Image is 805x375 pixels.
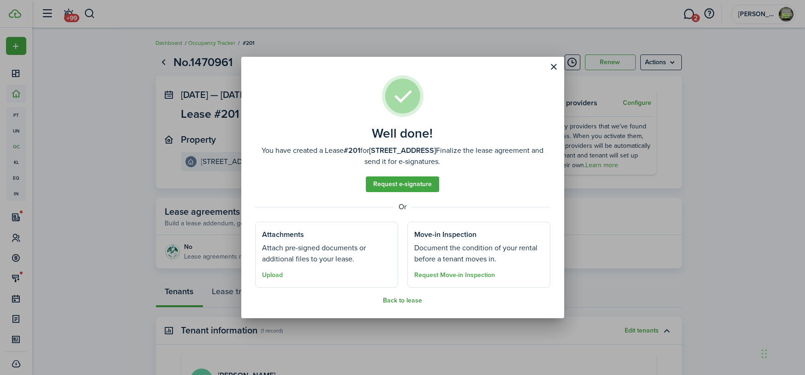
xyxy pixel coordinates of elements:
iframe: Chat Widget [759,331,805,375]
div: Drag [762,340,767,368]
button: Request Move-in Inspection [415,272,495,279]
b: #201 [344,145,360,156]
well-done-section-title: Move-in Inspection [415,229,477,240]
button: Back to lease [383,297,422,304]
button: Close modal [546,59,562,75]
well-done-title: Well done! [372,126,433,141]
button: Upload [262,272,283,279]
well-done-section-description: Document the condition of your rental before a tenant moves in. [415,242,543,265]
well-done-section-title: Attachments [262,229,304,240]
well-done-description: You have created a Lease for Finalize the lease agreement and send it for e-signatures. [255,145,550,167]
well-done-section-description: Attach pre-signed documents or additional files to your lease. [262,242,391,265]
a: Request e-signature [366,176,439,192]
b: [STREET_ADDRESS] [369,145,436,156]
well-done-separator: Or [255,201,550,212]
